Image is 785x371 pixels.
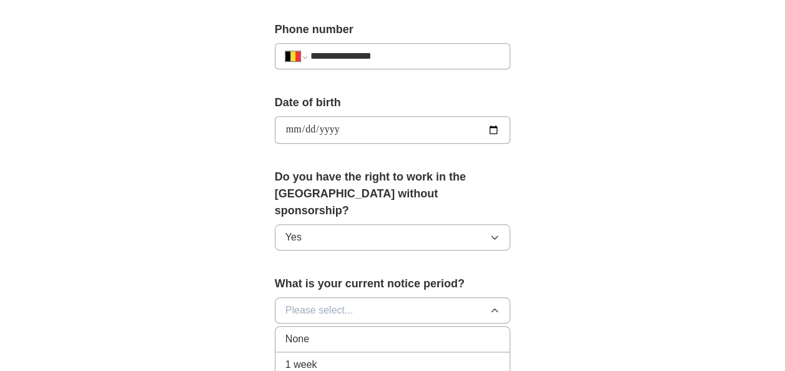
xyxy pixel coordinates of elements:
[275,224,511,250] button: Yes
[275,297,511,324] button: Please select...
[285,303,353,318] span: Please select...
[275,275,511,292] label: What is your current notice period?
[285,332,309,347] span: None
[285,230,302,245] span: Yes
[275,21,511,38] label: Phone number
[275,169,511,219] label: Do you have the right to work in the [GEOGRAPHIC_DATA] without sponsorship?
[275,94,511,111] label: Date of birth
